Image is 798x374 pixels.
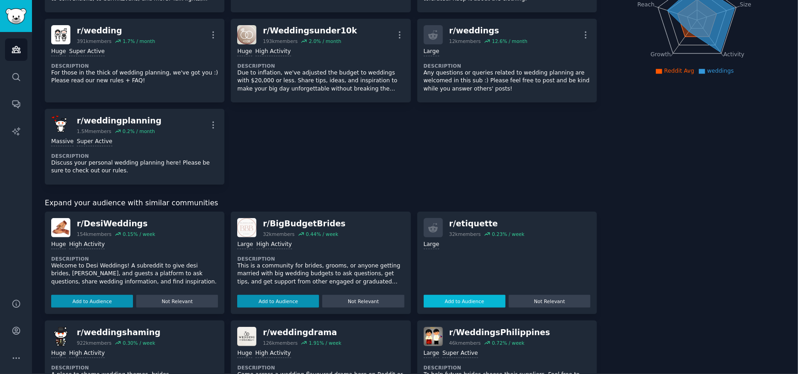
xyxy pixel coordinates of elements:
[449,38,481,44] div: 12k members
[77,115,161,127] div: r/ weddingplanning
[69,240,105,249] div: High Activity
[237,295,319,308] button: Add to Audience
[122,38,155,44] div: 1.7 % / month
[309,340,341,346] div: 1.91 % / week
[77,138,112,146] div: Super Active
[51,256,218,262] dt: Description
[77,38,112,44] div: 391k members
[424,349,439,358] div: Large
[51,295,133,308] button: Add to Audience
[51,138,74,146] div: Massive
[69,48,105,56] div: Super Active
[492,340,524,346] div: 0.72 % / week
[45,198,218,209] span: Expand your audience with similar communities
[664,68,694,74] span: Reddit Avg
[5,8,27,24] img: GummySearch logo
[237,327,256,346] img: weddingdrama
[424,364,591,371] dt: Description
[442,349,478,358] div: Super Active
[77,128,112,134] div: 1.5M members
[263,327,341,338] div: r/ weddingdrama
[77,218,155,230] div: r/ DesiWeddings
[449,340,481,346] div: 46k members
[492,38,527,44] div: 12.6 % / month
[237,262,404,286] p: This is a community for brides, grooms, or anyone getting married with big wedding budgets to ask...
[424,295,505,308] button: Add to Audience
[122,231,155,237] div: 0.15 % / week
[51,69,218,85] p: For those in the thick of wedding planning, we've got you :) Please read our new rules + FAQ!
[231,19,410,102] a: Weddingsunder10kr/Weddingsunder10k193kmembers2.0% / monthHugeHigh ActivityDescriptionDue to infla...
[309,38,341,44] div: 2.0 % / month
[237,48,252,56] div: Huge
[237,63,404,69] dt: Description
[724,51,745,58] tspan: Activity
[237,349,252,358] div: Huge
[77,340,112,346] div: 922k members
[424,69,591,93] p: Any questions or queries related to wedding planning are welcomed in this sub :) Please feel free...
[263,231,294,237] div: 32k members
[51,48,66,56] div: Huge
[237,218,256,237] img: BigBudgetBrides
[122,340,155,346] div: 0.30 % / week
[51,218,70,237] img: DesiWeddings
[638,1,655,7] tspan: Reach
[424,327,443,346] img: WeddingsPhilippines
[136,295,218,308] button: Not Relevant
[51,159,218,175] p: Discuss your personal wedding planning here! Please be sure to check out our rules.
[255,349,291,358] div: High Activity
[51,25,70,44] img: wedding
[45,109,224,185] a: weddingplanningr/weddingplanning1.5Mmembers0.2% / monthMassiveSuper ActiveDescriptionDiscuss your...
[449,25,527,37] div: r/ weddings
[707,68,734,74] span: weddings
[51,240,66,249] div: Huge
[263,38,298,44] div: 193k members
[263,340,298,346] div: 126k members
[237,25,256,44] img: Weddingsunder10k
[322,295,404,308] button: Not Relevant
[306,231,338,237] div: 0.44 % / week
[237,69,404,93] p: Due to inflation, we've adjusted the budget to weddings with $20,000 or less. Share tips, ideas, ...
[237,256,404,262] dt: Description
[255,48,291,56] div: High Activity
[51,327,70,346] img: weddingshaming
[77,327,160,338] div: r/ weddingshaming
[237,240,253,249] div: Large
[51,262,218,286] p: Welcome to Desi Weddings! A subreddit to give desi brides, [PERSON_NAME], and guests a platform t...
[492,231,524,237] div: 0.23 % / week
[51,63,218,69] dt: Description
[449,327,550,338] div: r/ WeddingsPhilippines
[256,240,292,249] div: High Activity
[263,218,346,230] div: r/ BigBudgetBrides
[51,364,218,371] dt: Description
[449,218,525,230] div: r/ etiquette
[45,19,224,102] a: weddingr/wedding391kmembers1.7% / monthHugeSuper ActiveDescriptionFor those in the thick of weddi...
[509,295,591,308] button: Not Relevant
[417,19,597,102] a: r/weddings12kmembers12.6% / monthLargeDescriptionAny questions or queries related to wedding plan...
[122,128,155,134] div: 0.2 % / month
[77,231,112,237] div: 154k members
[424,240,439,249] div: Large
[237,364,404,371] dt: Description
[51,153,218,159] dt: Description
[449,231,481,237] div: 32k members
[424,63,591,69] dt: Description
[424,48,439,56] div: Large
[740,1,751,7] tspan: Size
[51,115,70,134] img: weddingplanning
[263,25,357,37] div: r/ Weddingsunder10k
[77,25,155,37] div: r/ wedding
[651,51,671,58] tspan: Growth
[51,349,66,358] div: Huge
[69,349,105,358] div: High Activity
